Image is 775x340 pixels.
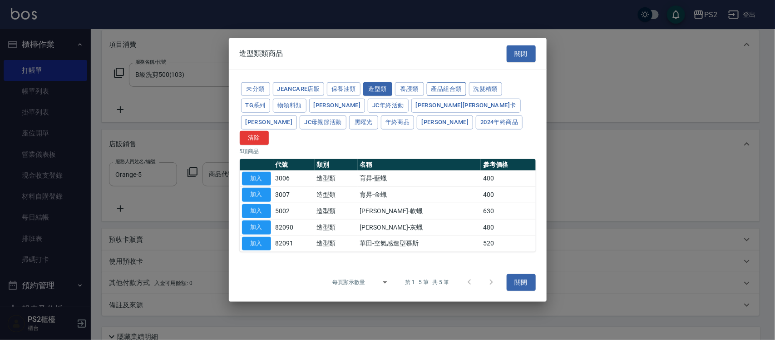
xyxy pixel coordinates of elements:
button: JC年終活動 [368,99,408,113]
td: 造型類 [315,235,358,252]
button: 養護類 [395,82,424,96]
th: 代號 [273,159,315,170]
td: 400 [481,187,536,203]
button: 產品組合類 [427,82,466,96]
td: 630 [481,203,536,219]
button: 關閉 [507,45,536,62]
button: 關閉 [507,274,536,291]
button: 黑曜光 [349,115,378,130]
button: 加入 [242,171,271,185]
button: [PERSON_NAME] [417,115,473,130]
span: 造型類類商品 [240,49,283,58]
button: 洗髮精類 [469,82,503,96]
td: 造型類 [315,170,358,187]
p: 每頁顯示數量 [332,278,365,286]
button: TG系列 [241,99,271,113]
th: 名稱 [358,159,481,170]
button: 加入 [242,220,271,235]
td: 育昇-藍蠟 [358,170,481,187]
button: 加入 [242,236,271,250]
th: 參考價格 [481,159,536,170]
td: 82090 [273,219,315,235]
td: 400 [481,170,536,187]
button: 2024年終商品 [476,115,523,130]
button: [PERSON_NAME] [241,115,297,130]
button: 未分類 [241,82,270,96]
td: 造型類 [315,187,358,203]
td: [PERSON_NAME]-灰蠟 [358,219,481,235]
button: JeanCare店販 [273,82,325,96]
button: 加入 [242,188,271,202]
p: 第 1–5 筆 共 5 筆 [405,278,449,286]
td: [PERSON_NAME]-軟蠟 [358,203,481,219]
button: 保養油類 [327,82,360,96]
td: 480 [481,219,536,235]
button: 年終商品 [381,115,415,130]
button: JC母親節活動 [300,115,346,130]
button: [PERSON_NAME] [309,99,365,113]
td: 造型類 [315,203,358,219]
button: 物領料類 [273,99,306,113]
td: 3006 [273,170,315,187]
th: 類別 [315,159,358,170]
button: 造型類 [363,82,392,96]
p: 5 項商品 [240,147,536,155]
td: 520 [481,235,536,252]
button: 清除 [240,131,269,145]
button: [PERSON_NAME][PERSON_NAME]卡 [411,99,521,113]
button: 加入 [242,204,271,218]
td: 育昇-金蠟 [358,187,481,203]
td: 華田-空氣感造型慕斯 [358,235,481,252]
td: 3007 [273,187,315,203]
td: 82091 [273,235,315,252]
td: 造型類 [315,219,358,235]
td: 5002 [273,203,315,219]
